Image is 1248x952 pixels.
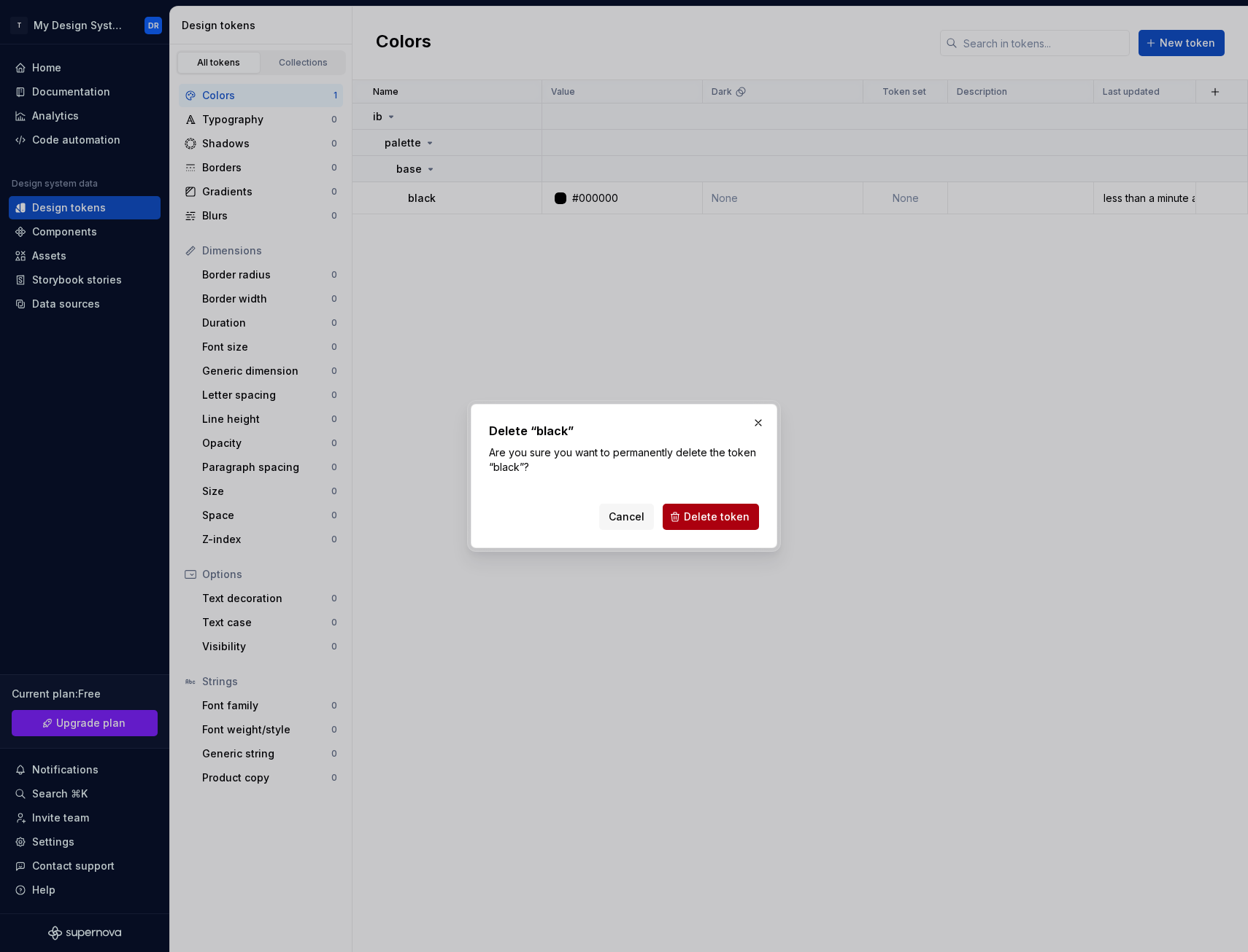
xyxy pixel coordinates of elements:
p: Are you sure you want to permanently delete the token “black”? [489,445,759,475]
h2: Delete “black” [489,422,759,440]
button: Delete token [663,504,759,530]
span: Cancel [609,510,644,524]
button: Cancel [599,504,654,530]
span: Delete token [684,510,750,524]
